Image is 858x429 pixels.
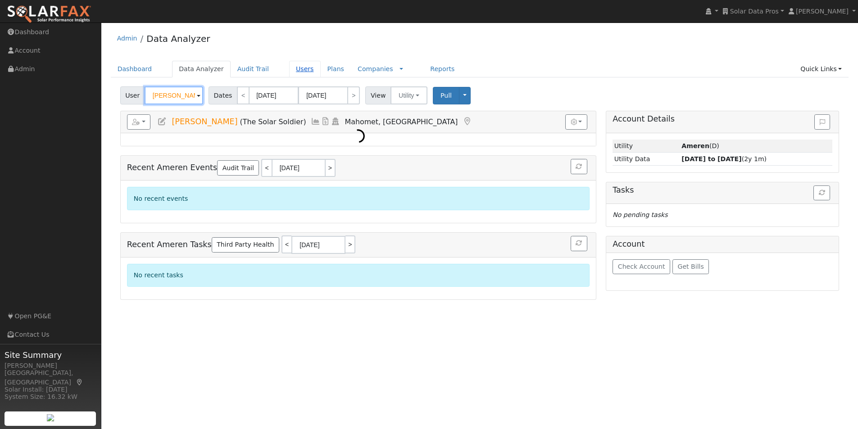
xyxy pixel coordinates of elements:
button: Refresh [813,185,830,201]
a: Admin [117,35,137,42]
button: Check Account [613,259,670,275]
h5: Account [613,239,645,248]
span: Check Account [618,263,665,270]
a: Map [76,379,84,386]
button: Refresh [571,236,587,251]
span: User [120,86,145,104]
td: Utility Data [613,153,680,166]
img: SolarFax [7,5,91,24]
span: View [365,86,391,104]
span: (2y 1m) [681,155,767,163]
a: Map [462,117,472,126]
a: Dashboard [111,61,159,77]
a: Reports [423,61,461,77]
strong: ID: 1471, authorized: 08/11/25 [681,142,709,149]
span: Dates [209,86,237,104]
div: [GEOGRAPHIC_DATA], [GEOGRAPHIC_DATA] [5,368,96,387]
a: > [345,235,355,253]
a: Login As (last 08/12/2025 7:10:50 AM) [331,117,340,126]
strong: [DATE] to [DATE] [681,155,741,163]
a: Audit Trail [217,160,259,176]
a: < [237,86,250,104]
span: Pull [440,92,452,99]
h5: Tasks [613,185,832,195]
td: Utility [613,140,680,153]
div: System Size: 16.32 kW [5,392,96,402]
a: Edit User (35167) [157,117,167,126]
a: Bills [321,117,331,126]
span: (The Solar Soldier) [240,117,306,126]
a: Data Analyzer [172,61,231,77]
span: Solar Data Pros [730,8,779,15]
a: Multi-Series Graph [311,117,321,126]
button: Pull [433,87,459,104]
a: < [261,159,271,177]
div: [PERSON_NAME] [5,361,96,370]
span: [PERSON_NAME] [172,117,237,126]
span: Site Summary [5,349,96,361]
a: Companies [358,65,393,72]
span: Deck [709,142,719,149]
input: Select a User [145,86,203,104]
h5: Account Details [613,114,832,124]
h5: Recent Ameren Events [127,159,590,177]
h5: Recent Ameren Tasks [127,236,590,254]
div: Solar Install: [DATE] [5,385,96,394]
button: Get Bills [672,259,709,275]
button: Utility [390,86,427,104]
a: Quick Links [794,61,849,77]
a: > [347,86,360,104]
a: Data Analyzer [146,33,210,44]
a: Third Party Health [212,237,279,253]
a: < [281,235,291,253]
a: Plans [321,61,351,77]
button: Refresh [571,159,587,174]
span: [PERSON_NAME] [796,8,849,15]
a: Users [289,61,321,77]
span: Mahomet, [GEOGRAPHIC_DATA] [345,117,458,126]
button: Issue History [814,114,830,130]
a: Audit Trail [231,61,276,77]
a: > [326,159,336,177]
span: Get Bills [678,263,704,270]
img: retrieve [47,414,54,421]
